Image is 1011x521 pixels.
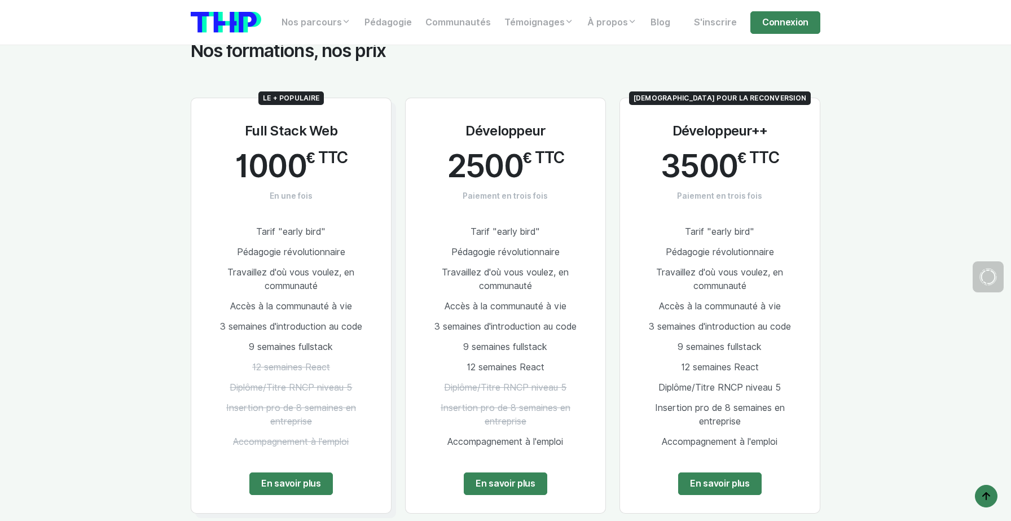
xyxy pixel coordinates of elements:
span: En une fois [270,190,313,202]
span: Travaillez d'où vous voulez, en communauté [227,267,354,291]
span: Pédagogie révolutionnaire [451,247,560,257]
img: logo [191,12,261,33]
span: Travaillez d'où vous voulez, en communauté [656,267,783,291]
a: À propos [581,11,644,34]
span: 1000 [235,148,306,183]
span: Pédagogie révolutionnaire [237,247,345,257]
span: Accompagnement à l'emploi [233,436,349,447]
h3: Full Stack Web [245,123,337,139]
span: 12 semaines React [681,362,759,373]
span: Diplôme/Titre RNCP niveau 5 [658,382,781,393]
a: En savoir plus [249,472,333,495]
span: 2500 [447,148,523,183]
span: 12 semaines React [467,362,544,373]
span: Accès à la communauté à vie [659,301,781,312]
span: Tarif "early bird" [685,226,754,237]
h3: Développeur [465,123,545,139]
span: 9 semaines fullstack [463,342,547,352]
span: Insertion pro de 8 semaines en entreprise [655,402,785,427]
a: En savoir plus [678,472,762,495]
span: [DEMOGRAPHIC_DATA] pour la reconversion [629,91,811,105]
span: 12 semaines React [252,362,330,373]
span: 3500 [661,148,737,183]
a: En savoir plus [464,472,547,495]
span: Paiement en trois fois [463,190,548,202]
img: arrow-up icon [979,489,993,503]
a: Témoignages [498,11,581,34]
span: € TTC [737,148,779,168]
span: € TTC [523,148,564,168]
a: Blog [644,11,677,34]
span: Insertion pro de 8 semaines en entreprise [226,402,356,427]
span: 9 semaines fullstack [678,342,762,352]
span: € TTC [306,148,348,168]
span: Accompagnement à l'emploi [447,436,563,447]
span: 3 semaines d'introduction au code [434,321,577,332]
span: Tarif "early bird" [471,226,540,237]
a: Communautés [419,11,498,34]
span: Diplôme/Titre RNCP niveau 5 [444,382,566,393]
span: Accès à la communauté à vie [445,301,566,312]
span: Diplôme/Titre RNCP niveau 5 [230,382,352,393]
span: Pédagogie révolutionnaire [666,247,774,257]
a: Connexion [750,11,820,34]
a: Nos parcours [275,11,358,34]
a: S'inscrire [687,11,744,34]
span: Accès à la communauté à vie [230,301,352,312]
span: 3 semaines d'introduction au code [220,321,362,332]
h3: Développeur++ [672,123,768,139]
span: Accompagnement à l'emploi [662,436,777,447]
a: Pédagogie [358,11,419,34]
span: 3 semaines d'introduction au code [649,321,791,332]
span: Tarif "early bird" [256,226,326,237]
span: Travaillez d'où vous voulez, en communauté [442,267,569,291]
span: Le + populaire [258,91,324,105]
span: Insertion pro de 8 semaines en entreprise [441,402,570,427]
span: Paiement en trois fois [677,190,762,202]
h2: Nos formations, nos prix [191,40,820,62]
span: 9 semaines fullstack [249,342,333,352]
